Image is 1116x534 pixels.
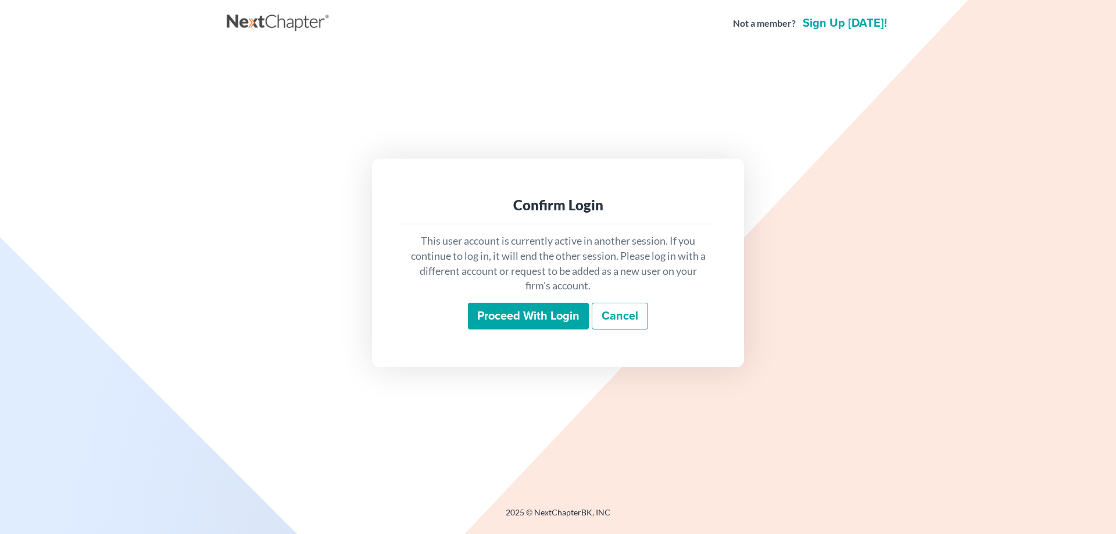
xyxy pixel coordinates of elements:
[409,234,707,293] p: This user account is currently active in another session. If you continue to log in, it will end ...
[733,17,796,30] strong: Not a member?
[409,196,707,214] div: Confirm Login
[800,17,889,29] a: Sign up [DATE]!
[468,303,589,329] input: Proceed with login
[592,303,648,329] a: Cancel
[227,507,889,528] div: 2025 © NextChapterBK, INC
